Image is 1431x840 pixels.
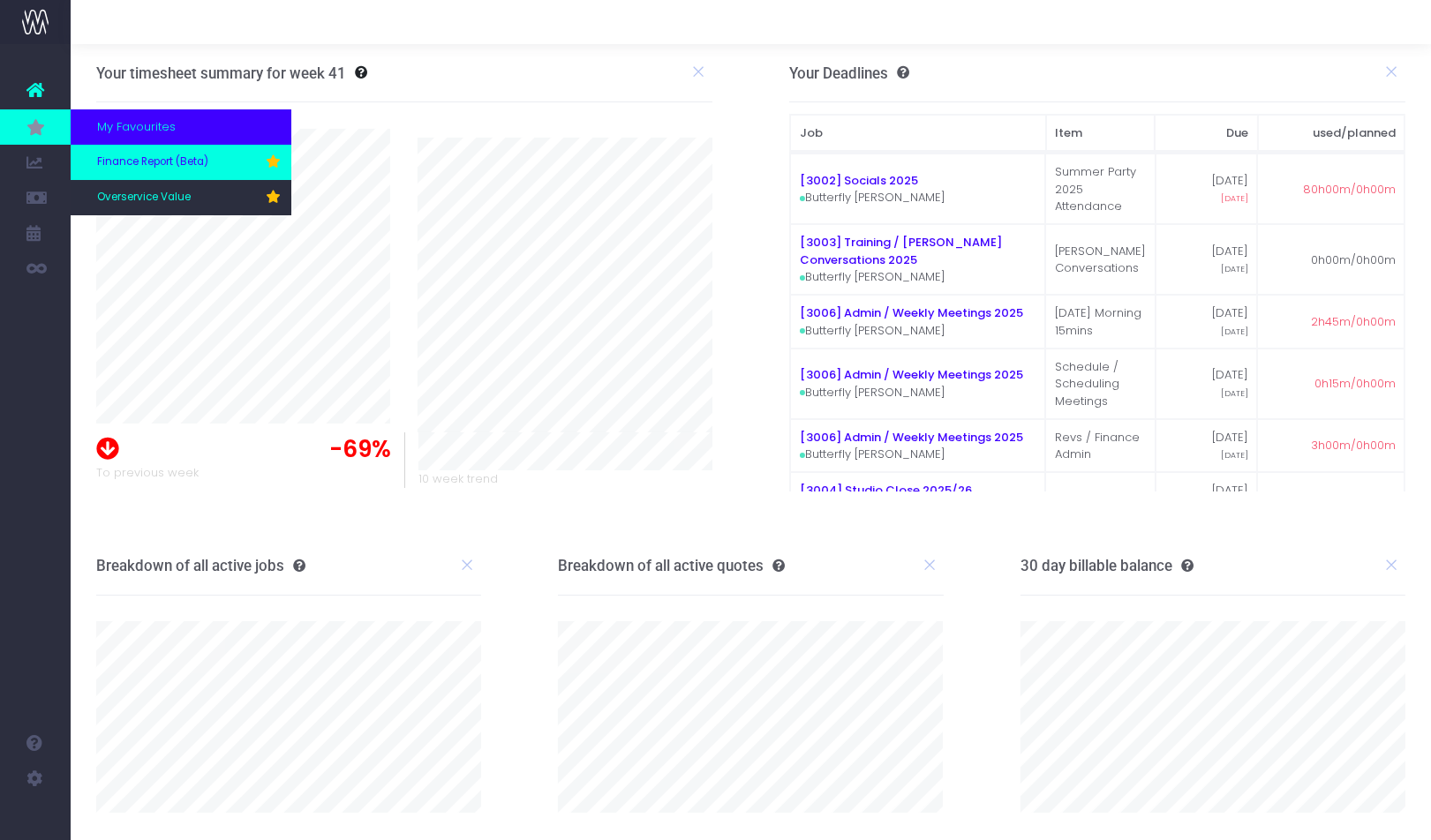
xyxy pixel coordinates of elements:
span: 0h15m/0h00m [1314,375,1396,393]
span: Overservice Value [97,190,191,206]
a: [3006] Admin / Weekly Meetings 2025 [800,366,1023,383]
td: Butterfly [PERSON_NAME] [790,472,1045,526]
span: 10 week trend [418,470,498,488]
h3: Breakdown of all active quotes [558,557,785,574]
h3: Breakdown of all active jobs [96,557,305,574]
a: [3002] Socials 2025 [800,172,918,189]
td: [DATE] [1156,224,1258,295]
span: 2h45m/0h00m [1311,313,1396,331]
span: 80h00m/0h00m [1303,181,1396,199]
td: [DATE] [1156,295,1258,349]
td: [DATE] [1156,419,1258,473]
td: Schedule / Scheduling Meetings [1045,349,1156,419]
th: Job: activate to sort column ascending [790,115,1046,152]
td: Butterfly [PERSON_NAME] [790,295,1045,349]
span: 435h00m/600h00m [1282,491,1396,508]
th: used/planned: activate to sort column ascending [1258,115,1405,152]
td: Summer Party 2025 Attendance [1045,154,1156,224]
span: [DATE] [1221,449,1248,461]
td: Butterfly [PERSON_NAME] [790,224,1045,295]
span: [DATE] [1221,326,1248,338]
td: [PERSON_NAME] Conversations [1045,224,1156,295]
td: Butterfly [PERSON_NAME] [790,154,1045,224]
td: [DATE] Morning 15mins [1045,295,1156,349]
td: [DATE] [1156,154,1258,224]
a: [3006] Admin / Weekly Meetings 2025 [800,429,1023,446]
td: Revs / Finance Admin [1045,419,1156,473]
th: Item: activate to sort column ascending [1046,115,1156,152]
h3: Your Deadlines [789,64,909,82]
td: [DATE] [1156,472,1258,526]
a: [3006] Admin / Weekly Meetings 2025 [800,304,1023,321]
a: [3003] Training / [PERSON_NAME] Conversations 2025 [800,234,1002,268]
h3: 30 day billable balance [1021,557,1194,574]
span: [DATE] [1221,192,1248,205]
a: Finance Report (Beta) [71,145,291,180]
span: 3h00m/0h00m [1311,437,1396,454]
span: My Favourites [97,118,176,136]
span: [DATE] [1221,387,1248,400]
a: Overservice Value [71,180,291,215]
span: [DATE] [1221,263,1248,275]
span: Finance Report (Beta) [97,154,208,170]
td: Butterfly [PERSON_NAME] [790,349,1045,419]
th: Due: activate to sort column ascending [1155,115,1257,152]
td: Butterfly [PERSON_NAME] [790,419,1045,473]
img: images/default_profile_image.png [22,805,49,831]
span: To previous week [96,464,199,482]
td: Festive Close [1045,472,1156,526]
a: [3004] Studio Close 2025/26 [800,482,972,499]
h3: Your timesheet summary for week 41 [96,64,346,82]
span: 0h00m/0h00m [1311,251,1396,269]
td: [DATE] [1156,349,1258,419]
span: -69% [329,432,391,467]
